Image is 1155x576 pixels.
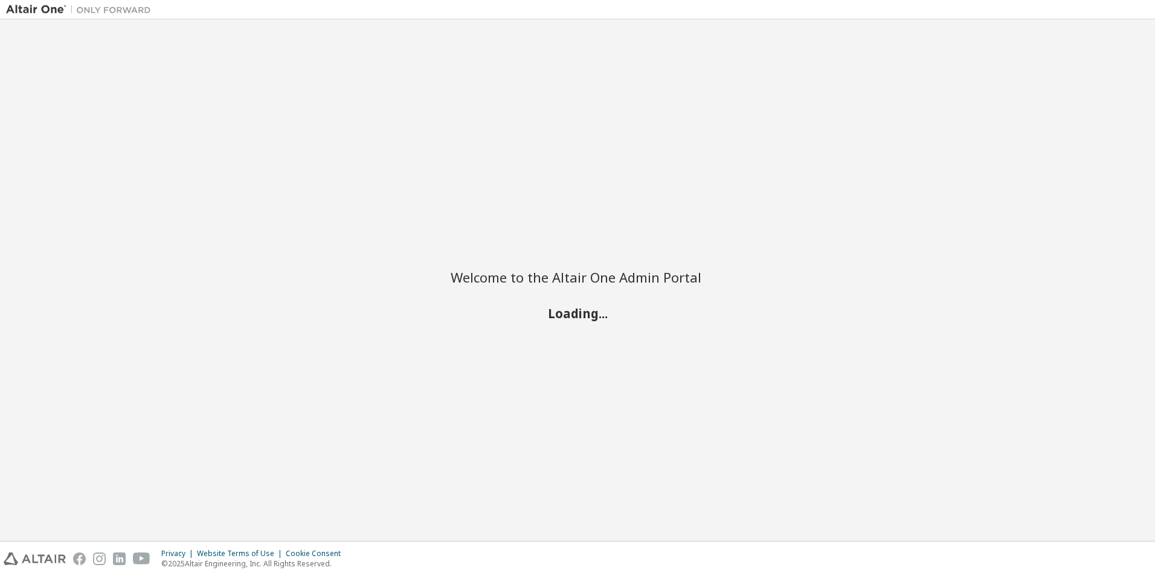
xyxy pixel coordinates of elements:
[161,558,348,569] p: © 2025 Altair Engineering, Inc. All Rights Reserved.
[73,552,86,565] img: facebook.svg
[6,4,157,16] img: Altair One
[451,269,704,286] h2: Welcome to the Altair One Admin Portal
[286,549,348,558] div: Cookie Consent
[93,552,106,565] img: instagram.svg
[451,306,704,321] h2: Loading...
[113,552,126,565] img: linkedin.svg
[161,549,197,558] div: Privacy
[197,549,286,558] div: Website Terms of Use
[133,552,150,565] img: youtube.svg
[4,552,66,565] img: altair_logo.svg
